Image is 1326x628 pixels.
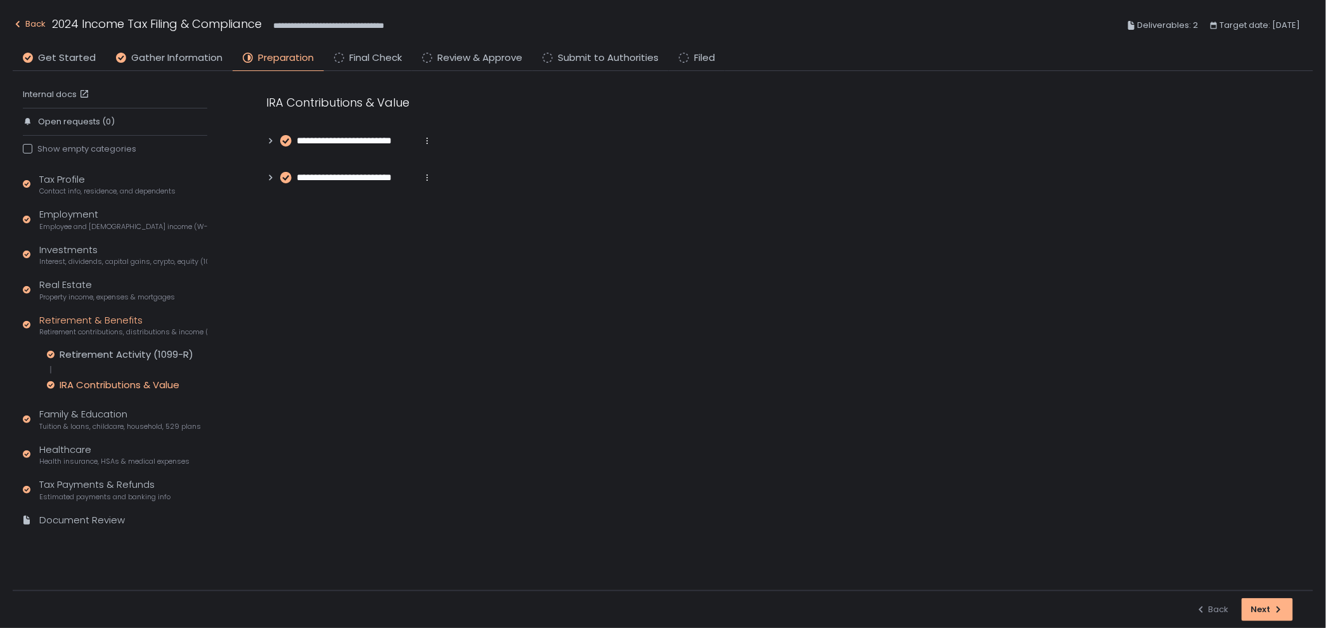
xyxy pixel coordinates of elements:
div: IRA Contributions & Value [60,379,179,391]
div: Employment [39,207,207,232]
div: IRA Contributions & Value [266,94,875,111]
span: Preparation [258,51,314,65]
div: Document Review [39,513,125,528]
button: Next [1242,598,1293,621]
div: Tax Profile [39,173,176,197]
button: Back [13,15,46,36]
span: Submit to Authorities [558,51,659,65]
span: Property income, expenses & mortgages [39,292,175,302]
span: Tuition & loans, childcare, household, 529 plans [39,422,201,431]
span: Interest, dividends, capital gains, crypto, equity (1099s, K-1s) [39,257,207,266]
span: Review & Approve [437,51,522,65]
div: Family & Education [39,407,201,431]
span: Employee and [DEMOGRAPHIC_DATA] income (W-2s) [39,222,207,232]
span: Retirement contributions, distributions & income (1099-R, 5498) [39,327,207,337]
div: Real Estate [39,278,175,302]
div: Retirement Activity (1099-R) [60,348,193,361]
span: Target date: [DATE] [1220,18,1301,33]
span: Final Check [349,51,402,65]
span: Deliverables: 2 [1138,18,1199,33]
div: Next [1251,604,1284,615]
h1: 2024 Income Tax Filing & Compliance [52,15,262,32]
button: Back [1196,598,1229,621]
span: Contact info, residence, and dependents [39,186,176,196]
div: Investments [39,243,207,267]
span: Get Started [38,51,96,65]
span: Estimated payments and banking info [39,492,171,502]
div: Retirement & Benefits [39,313,207,337]
div: Tax Payments & Refunds [39,478,171,502]
span: Open requests (0) [38,116,115,128]
span: Filed [694,51,715,65]
div: Healthcare [39,443,190,467]
span: Health insurance, HSAs & medical expenses [39,457,190,466]
span: Gather Information [131,51,222,65]
div: Back [1196,604,1229,615]
div: Back [13,16,46,32]
a: Internal docs [23,89,92,100]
